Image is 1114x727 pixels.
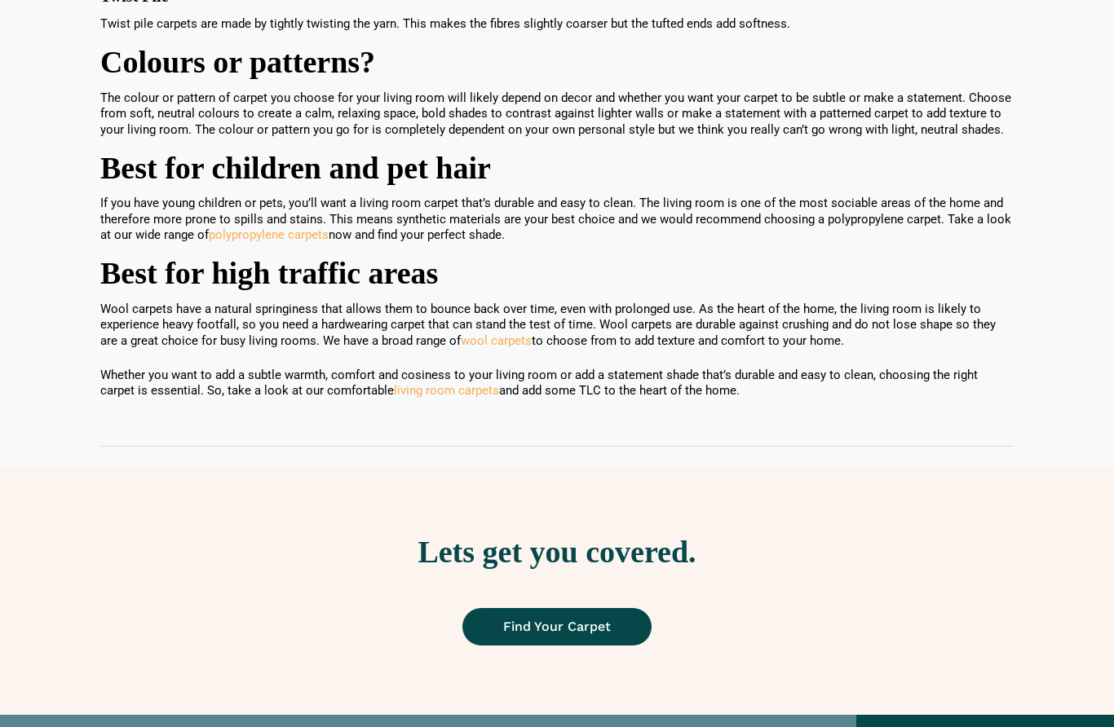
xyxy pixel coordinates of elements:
p: The colour or pattern of carpet you choose for your living room will likely depend on decor and w... [100,91,1014,139]
a: Find Your Carpet [462,609,652,646]
p: If you have young children or pets, you’ll want a living room carpet that’s durable and easy to c... [100,196,1014,245]
h2: Best for high traffic areas [100,262,1014,286]
a: wool carpets [461,334,532,349]
p: Twist pile carpets are made by tightly twisting the yarn. This makes the fibres slightly coarser ... [100,17,1014,33]
span: Find Your Carpet [503,621,611,634]
p: Whether you want to add a subtle warmth, comfort and cosiness to your living room or add a statem... [100,368,1014,400]
p: Wool carpets have a natural springiness that allows them to bounce back over time, even with prol... [100,302,1014,350]
h2: Lets get you covered. [8,537,1106,568]
h2: Best for children and pet hair [100,157,1014,181]
a: living room carpets [394,384,499,399]
a: polypropylene carpets [209,228,329,243]
h2: Colours or patterns? [100,51,1014,75]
